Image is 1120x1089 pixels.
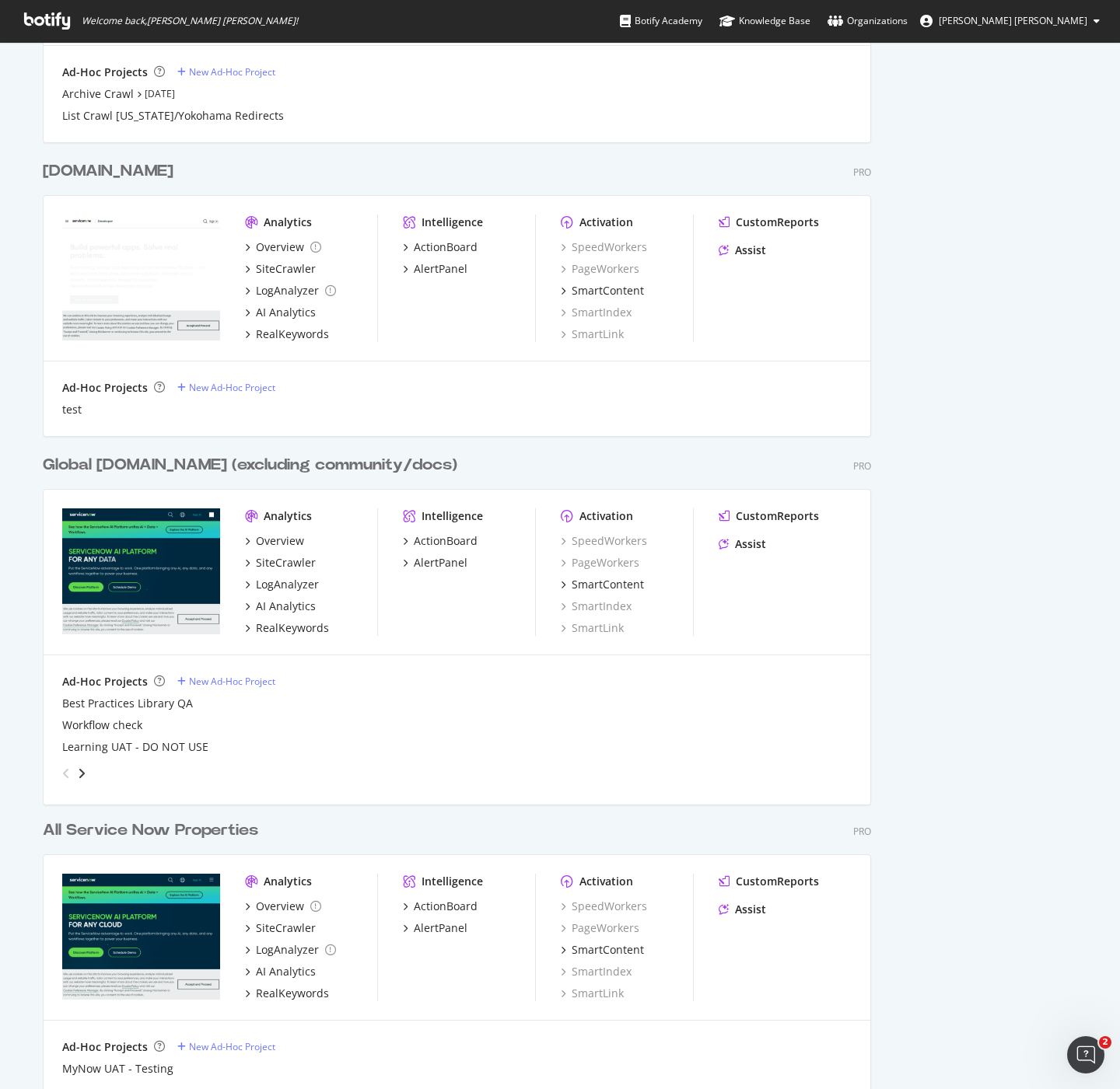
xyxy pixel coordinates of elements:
div: AlertPanel [414,261,467,277]
div: Intelligence [422,508,483,524]
div: AlertPanel [414,920,467,936]
a: Archive Crawl [62,86,134,102]
div: Activation [579,508,633,524]
a: RealKeywords [245,986,329,1001]
div: Activation [579,215,633,230]
a: AI Analytics [245,599,316,614]
span: 2 [1099,1036,1111,1049]
div: Ad-Hoc Projects [62,674,148,689]
div: SmartLink [561,620,624,636]
div: Pro [853,166,871,179]
div: Assist [735,243,766,258]
a: SmartIndex [561,599,632,614]
div: Workflow check [62,717,142,733]
div: LogAnalyzer [256,942,319,958]
div: CustomReports [736,508,819,524]
div: Assist [735,902,766,917]
a: Best Practices Library QA [62,696,193,711]
div: Ad-Hoc Projects [62,1039,148,1055]
a: test [62,402,82,417]
div: Intelligence [422,874,483,889]
div: Organizations [828,13,908,29]
a: Learning UAT - DO NOT USE [62,739,208,755]
a: All Service Now Properties [43,819,264,842]
div: AI Analytics [256,305,316,320]
img: servicenow.com [62,508,220,634]
a: SmartContent [561,283,644,298]
a: List Crawl [US_STATE]/Yokohama Redirects [62,108,284,124]
a: ActionBoard [403,533,478,549]
img: lightstep.com [62,874,220,1000]
a: PageWorkers [561,555,639,571]
div: CustomReports [736,215,819,230]
a: AI Analytics [245,305,316,320]
a: LogAnalyzer [245,577,319,592]
div: All Service Now Properties [43,819,258,842]
a: AlertPanel [403,261,467,277]
a: SmartLink [561,986,624,1001]
a: RealKeywords [245,620,329,636]
div: angle-left [56,761,76,786]
div: AI Analytics [256,964,316,979]
div: [DOMAIN_NAME] [43,160,173,183]
div: angle-right [76,766,87,781]
div: Assist [735,536,766,552]
div: ActionBoard [414,239,478,255]
div: SmartIndex [561,305,632,320]
div: AlertPanel [414,555,467,571]
a: CustomReports [719,508,819,524]
a: AlertPanel [403,555,467,571]
a: RealKeywords [245,326,329,342]
a: SiteCrawler [245,920,316,936]
a: Overview [245,533,304,549]
div: RealKeywords [256,326,329,342]
a: CustomReports [719,215,819,230]
a: SmartIndex [561,964,632,979]
div: Analytics [264,215,312,230]
div: LogAnalyzer [256,577,319,592]
div: Overview [256,239,304,255]
a: PageWorkers [561,261,639,277]
button: [PERSON_NAME] [PERSON_NAME] [908,9,1112,33]
a: SpeedWorkers [561,533,647,549]
div: Overview [256,533,304,549]
a: SmartContent [561,577,644,592]
div: MyNow UAT - Testing [62,1061,173,1077]
div: SiteCrawler [256,261,316,277]
div: ActionBoard [414,533,478,549]
div: New Ad-Hoc Project [189,65,275,79]
div: Ad-Hoc Projects [62,65,148,80]
a: Global [DOMAIN_NAME] (excluding community/docs) [43,454,464,476]
a: SiteCrawler [245,555,316,571]
div: Analytics [264,508,312,524]
a: PageWorkers [561,920,639,936]
span: Jon Eric Dela Cruz [939,14,1087,27]
a: SpeedWorkers [561,899,647,914]
a: SmartLink [561,326,624,342]
div: RealKeywords [256,620,329,636]
a: SpeedWorkers [561,239,647,255]
iframe: Intercom live chat [1067,1036,1104,1073]
a: [DATE] [145,87,175,100]
div: New Ad-Hoc Project [189,675,275,688]
a: Assist [719,243,766,258]
div: SiteCrawler [256,920,316,936]
div: SiteCrawler [256,555,316,571]
div: Botify Academy [620,13,702,29]
a: CustomReports [719,874,819,889]
div: SmartContent [572,283,644,298]
div: ActionBoard [414,899,478,914]
div: Analytics [264,874,312,889]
